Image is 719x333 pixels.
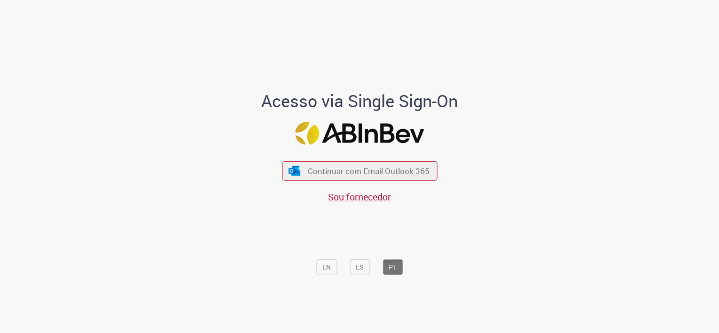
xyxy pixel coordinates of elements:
[282,161,437,181] button: ícone Azure/Microsoft 360 Continuar com Email Outlook 365
[328,190,391,203] a: Sou fornecedor
[229,92,490,111] h1: Acesso via Single Sign-On
[350,259,370,275] button: ES
[383,259,403,275] button: PT
[295,122,424,145] img: Logo ABInBev
[308,166,430,176] span: Continuar com Email Outlook 365
[316,259,337,275] button: EN
[288,166,301,176] img: ícone Azure/Microsoft 360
